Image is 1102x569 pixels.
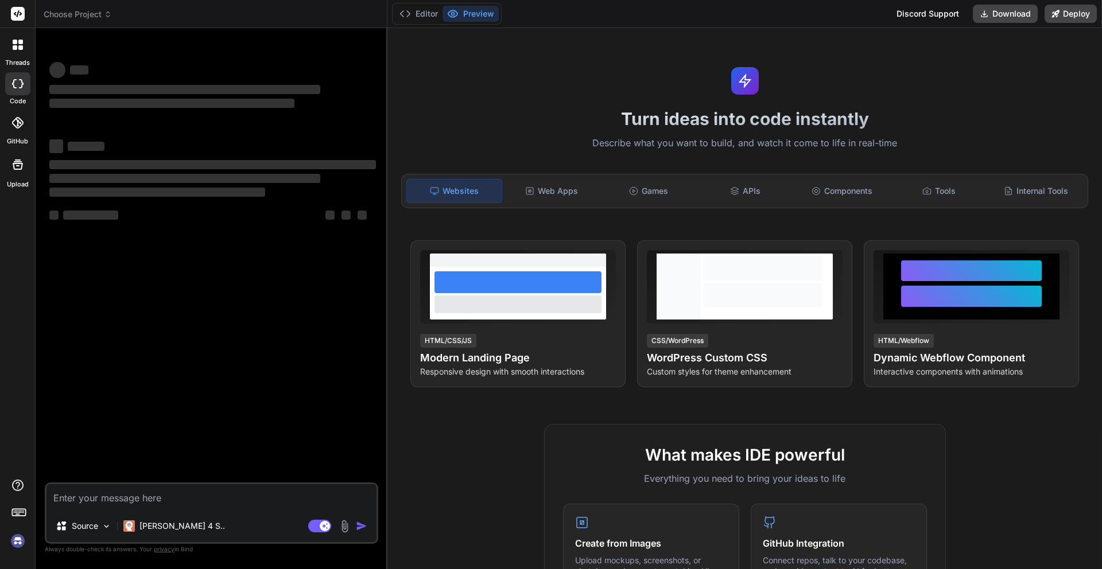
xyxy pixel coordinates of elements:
[358,211,367,220] span: ‌
[123,520,135,532] img: Claude 4 Sonnet
[7,137,28,146] label: GitHub
[49,139,63,153] span: ‌
[763,536,915,550] h4: GitHub Integration
[874,334,934,348] div: HTML/Webflow
[394,108,1095,129] h1: Turn ideas into code instantly
[102,521,111,531] img: Pick Models
[563,471,927,485] p: Everything you need to bring your ideas to life
[8,531,28,551] img: signin
[420,350,616,366] h4: Modern Landing Page
[72,520,98,532] p: Source
[154,545,174,552] span: privacy
[420,334,476,348] div: HTML/CSS/JS
[44,9,112,20] span: Choose Project
[874,350,1069,366] h4: Dynamic Webflow Component
[7,180,29,189] label: Upload
[356,520,367,532] img: icon
[1045,5,1097,23] button: Deploy
[795,179,890,203] div: Components
[647,350,843,366] h4: WordPress Custom CSS
[49,174,320,183] span: ‌
[325,211,335,220] span: ‌
[49,62,65,78] span: ‌
[49,85,320,94] span: ‌
[395,6,443,22] button: Editor
[63,211,118,220] span: ‌
[575,536,727,550] h4: Create from Images
[890,5,966,23] div: Discord Support
[338,520,351,533] img: attachment
[394,136,1095,151] p: Describe what you want to build, and watch it come to life in real-time
[342,211,351,220] span: ‌
[874,366,1069,377] p: Interactive components with animations
[647,366,843,377] p: Custom styles for theme enhancement
[49,211,59,220] span: ‌
[49,99,294,108] span: ‌
[443,6,499,22] button: Preview
[10,96,26,106] label: code
[602,179,696,203] div: Games
[973,5,1038,23] button: Download
[406,179,502,203] div: Websites
[420,366,616,377] p: Responsive design with smooth interactions
[70,65,88,75] span: ‌
[892,179,987,203] div: Tools
[563,443,927,467] h2: What makes IDE powerful
[49,188,265,197] span: ‌
[698,179,793,203] div: APIs
[988,179,1083,203] div: Internal Tools
[505,179,599,203] div: Web Apps
[647,334,708,348] div: CSS/WordPress
[5,58,30,68] label: threads
[68,142,104,151] span: ‌
[45,544,378,555] p: Always double-check its answers. Your in Bind
[139,520,225,532] p: [PERSON_NAME] 4 S..
[49,160,376,169] span: ‌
